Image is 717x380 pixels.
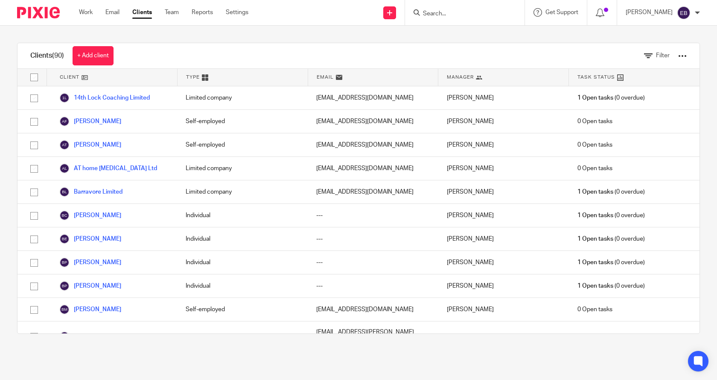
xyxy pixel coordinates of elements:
span: (90) [52,52,64,59]
div: [EMAIL_ADDRESS][DOMAIN_NAME] [308,110,438,133]
span: 1 Open tasks [577,188,613,196]
div: [PERSON_NAME] [438,133,569,156]
span: 1 Open tasks [577,211,613,220]
span: (0 overdue) [577,332,645,341]
div: Limited company [177,157,308,180]
div: Individual [177,321,308,352]
input: Select all [26,69,42,85]
div: [PERSON_NAME] [438,204,569,227]
div: Individual [177,227,308,250]
div: --- [308,251,438,274]
a: Email [105,8,119,17]
img: svg%3E [677,6,691,20]
div: [PERSON_NAME] [438,110,569,133]
p: [PERSON_NAME] [626,8,673,17]
a: Settings [226,8,248,17]
span: Get Support [545,9,578,15]
img: Pixie [17,7,60,18]
span: (0 overdue) [577,188,645,196]
a: Barravore Limited [59,187,122,197]
div: --- [308,274,438,298]
span: 1 Open tasks [577,94,613,102]
span: Task Status [577,74,615,81]
a: [PERSON_NAME] [59,234,121,244]
span: (0 overdue) [577,282,645,290]
a: Team [165,8,179,17]
div: [EMAIL_ADDRESS][DOMAIN_NAME] [308,298,438,321]
div: [PERSON_NAME] [438,321,569,352]
div: [EMAIL_ADDRESS][PERSON_NAME][DOMAIN_NAME] [308,321,438,352]
div: Limited company [177,86,308,109]
a: [PERSON_NAME] [59,210,121,221]
a: AT home [MEDICAL_DATA] Ltd [59,163,157,174]
span: Manager [447,74,474,81]
span: 1 Open tasks [577,332,613,341]
img: svg%3E [59,116,70,127]
span: 0 Open tasks [577,305,612,314]
div: Self-employed [177,298,308,321]
div: Individual [177,204,308,227]
div: Limited company [177,180,308,203]
div: [PERSON_NAME] [438,227,569,250]
a: [PERSON_NAME] [59,281,121,291]
span: (0 overdue) [577,94,645,102]
div: [EMAIL_ADDRESS][DOMAIN_NAME] [308,133,438,156]
div: [PERSON_NAME] [438,86,569,109]
span: 1 Open tasks [577,258,613,267]
img: svg%3E [59,93,70,103]
img: svg%3E [59,140,70,150]
div: [PERSON_NAME] [438,274,569,298]
img: svg%3E [59,163,70,174]
a: [PERSON_NAME] [59,257,121,268]
span: Email [317,74,334,81]
span: (0 overdue) [577,258,645,267]
a: [PERSON_NAME] [59,116,121,127]
span: (0 overdue) [577,211,645,220]
div: [PERSON_NAME] [438,157,569,180]
span: 0 Open tasks [577,117,612,126]
span: 0 Open tasks [577,164,612,173]
h1: Clients [30,51,64,60]
div: Individual [177,251,308,274]
div: Self-employed [177,133,308,156]
div: [PERSON_NAME] [438,251,569,274]
div: Self-employed [177,110,308,133]
a: [PERSON_NAME] [59,331,121,342]
span: Type [186,74,200,81]
span: 0 Open tasks [577,141,612,149]
img: svg%3E [59,257,70,268]
div: --- [308,227,438,250]
span: 1 Open tasks [577,235,613,243]
div: --- [308,204,438,227]
span: Filter [656,53,670,59]
div: [PERSON_NAME] [438,180,569,203]
a: [PERSON_NAME] [59,140,121,150]
a: [PERSON_NAME] [59,304,121,315]
a: Clients [132,8,152,17]
div: [EMAIL_ADDRESS][DOMAIN_NAME] [308,86,438,109]
div: [EMAIL_ADDRESS][DOMAIN_NAME] [308,157,438,180]
div: [PERSON_NAME] [438,298,569,321]
span: Client [60,74,79,81]
a: Work [79,8,93,17]
img: svg%3E [59,210,70,221]
span: 1 Open tasks [577,282,613,290]
div: Individual [177,274,308,298]
input: Search [422,10,499,18]
img: svg%3E [59,331,70,342]
a: Reports [192,8,213,17]
div: [EMAIL_ADDRESS][DOMAIN_NAME] [308,180,438,203]
a: 14th Lock Coaching Limited [59,93,150,103]
a: + Add client [73,46,114,65]
img: svg%3E [59,234,70,244]
img: svg%3E [59,187,70,197]
img: svg%3E [59,281,70,291]
img: svg%3E [59,304,70,315]
span: (0 overdue) [577,235,645,243]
